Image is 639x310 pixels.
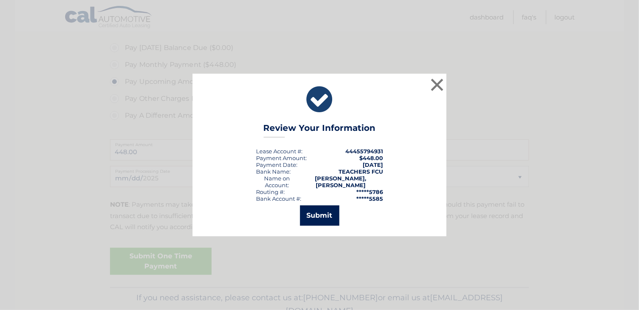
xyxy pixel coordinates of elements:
div: Payment Amount: [256,155,307,161]
div: : [256,161,297,168]
strong: TEACHERS FCU [339,168,383,175]
div: Routing #: [256,188,285,195]
button: Submit [300,205,339,226]
strong: [PERSON_NAME], [PERSON_NAME] [315,175,366,188]
span: Payment Date [256,161,296,168]
div: Bank Account #: [256,195,301,202]
span: $448.00 [359,155,383,161]
div: Lease Account #: [256,148,303,155]
div: Name on Account: [256,175,298,188]
button: × [429,76,446,93]
span: [DATE] [363,161,383,168]
strong: 44455794931 [345,148,383,155]
h3: Review Your Information [264,123,376,138]
div: Bank Name: [256,168,291,175]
